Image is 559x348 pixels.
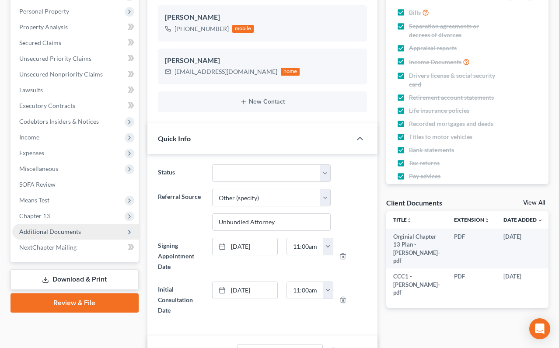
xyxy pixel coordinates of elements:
span: Income Documents [409,58,461,66]
td: [DATE] [496,229,550,269]
span: Additional Documents [19,228,81,235]
div: home [281,68,300,76]
div: [PERSON_NAME] [165,56,360,66]
span: Separation agreements or decrees of divorces [409,22,500,39]
a: Unsecured Priority Claims [12,51,139,66]
a: Date Added expand_more [503,216,543,223]
span: Means Test [19,196,49,204]
span: Bills [409,8,421,17]
span: Personal Property [19,7,69,15]
span: Bank statements [409,146,454,154]
span: Chapter 13 [19,212,50,219]
a: Titleunfold_more [393,216,412,223]
i: expand_more [538,218,543,223]
a: NextChapter Mailing [12,240,139,255]
td: [DATE] [496,268,550,300]
a: Review & File [10,293,139,313]
div: [EMAIL_ADDRESS][DOMAIN_NAME] [175,67,277,76]
a: SOFA Review [12,177,139,192]
span: Unsecured Nonpriority Claims [19,70,103,78]
span: NextChapter Mailing [19,244,77,251]
div: Client Documents [386,198,442,207]
input: Other Referral Source [213,214,330,230]
input: -- : -- [287,238,324,255]
span: SOFA Review [19,181,56,188]
a: Executory Contracts [12,98,139,114]
span: Pay advices [409,172,440,181]
span: Drivers license & social security card [409,71,500,89]
input: -- : -- [287,282,324,299]
a: Extensionunfold_more [454,216,489,223]
a: Lawsuits [12,82,139,98]
span: Expenses [19,149,44,157]
a: View All [523,200,545,206]
span: Miscellaneous [19,165,58,172]
label: Initial Consultation Date [154,282,208,318]
i: unfold_more [407,218,412,223]
div: [PHONE_NUMBER] [175,24,229,33]
span: Unsecured Priority Claims [19,55,91,62]
td: CCC1 - [PERSON_NAME]-pdf [386,268,447,300]
span: Quick Info [158,134,191,143]
a: Secured Claims [12,35,139,51]
label: Referral Source [154,189,208,231]
span: Retirement account statements [409,93,494,102]
a: Property Analysis [12,19,139,35]
button: New Contact [165,98,360,105]
a: Download & Print [10,269,139,290]
td: PDF [447,268,496,300]
a: Unsecured Nonpriority Claims [12,66,139,82]
div: Open Intercom Messenger [529,318,550,339]
span: Secured Claims [19,39,61,46]
span: Tax returns [409,159,440,167]
td: Orginial Chapter 13 Plan - [PERSON_NAME]-pdf [386,229,447,269]
span: Titles to motor vehicles [409,132,472,141]
div: mobile [232,25,254,33]
span: Appraisal reports [409,44,457,52]
span: Life insurance policies [409,106,469,115]
span: Property Analysis [19,23,68,31]
span: Recorded mortgages and deeds [409,119,493,128]
a: [DATE] [213,238,277,255]
span: Income [19,133,39,141]
i: unfold_more [484,218,489,223]
div: [PERSON_NAME] [165,12,360,23]
span: Codebtors Insiders & Notices [19,118,99,125]
span: Lawsuits [19,86,43,94]
label: Signing Appointment Date [154,238,208,275]
span: Executory Contracts [19,102,75,109]
td: PDF [447,229,496,269]
label: Status [154,164,208,182]
a: [DATE] [213,282,277,299]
